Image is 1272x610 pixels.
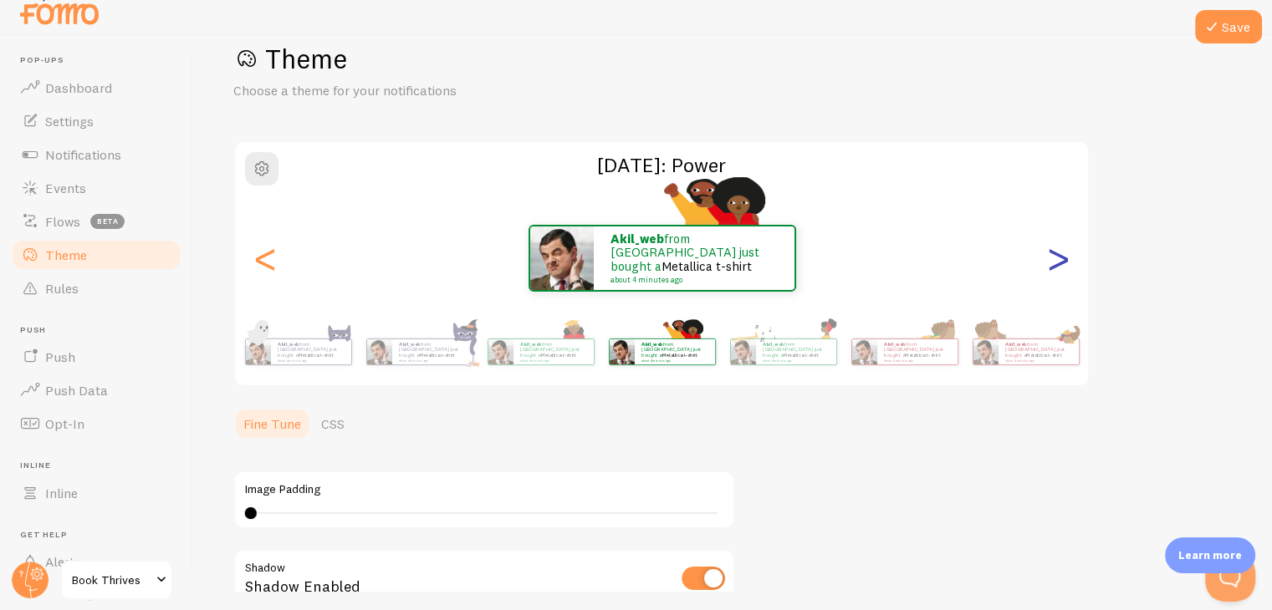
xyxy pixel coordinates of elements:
[278,358,343,362] small: about 4 minutes ago
[641,358,707,362] small: about 4 minutes ago
[884,341,906,348] strong: akil_web
[45,180,86,196] span: Events
[851,339,876,364] img: Fomo
[45,382,108,399] span: Push Data
[399,358,464,362] small: about 4 minutes ago
[45,247,87,263] span: Theme
[884,341,951,362] p: from [GEOGRAPHIC_DATA] just bought a
[45,79,112,96] span: Dashboard
[20,55,182,66] span: Pop-ups
[488,339,513,364] img: Fomo
[10,407,182,440] a: Opt-In
[255,198,275,318] div: Previous slide
[72,570,151,590] span: Book Thrives
[20,325,182,336] span: Push
[233,42,1232,76] h1: Theme
[366,339,391,364] img: Fomo
[10,104,182,138] a: Settings
[662,258,752,274] a: Metallica t-shirt
[763,341,784,348] strong: akil_web
[278,341,345,362] p: from [GEOGRAPHIC_DATA] just bought a
[45,213,80,230] span: Flows
[10,171,182,205] a: Events
[399,341,421,348] strong: akil_web
[233,81,635,100] p: Choose a theme for your notifications
[10,238,182,272] a: Theme
[278,341,299,348] strong: akil_web
[763,341,830,362] p: from [GEOGRAPHIC_DATA] just bought a
[1005,341,1027,348] strong: akil_web
[530,226,594,290] img: Fomo
[10,138,182,171] a: Notifications
[973,339,998,364] img: Fomo
[520,341,542,348] strong: akil_web
[730,339,755,364] img: Fomo
[45,485,78,501] span: Inline
[245,482,723,497] label: Image Padding
[419,352,455,358] a: Metallica t-shirt
[662,352,697,358] a: Metallica t-shirt
[45,280,79,297] span: Rules
[1005,341,1072,362] p: from [GEOGRAPHIC_DATA] just bought a
[233,549,735,610] div: Shadow Enabled
[311,407,355,440] a: CSS
[60,560,173,600] a: Book Thrives
[10,340,182,374] a: Push
[90,214,125,229] span: beta
[884,358,949,362] small: about 4 minutes ago
[1048,198,1068,318] div: Next slide
[10,374,182,407] a: Push Data
[20,530,182,541] span: Get Help
[1205,552,1255,602] iframe: Help Scout Beacon - Open
[20,460,182,471] span: Inline
[610,231,664,247] strong: akil_web
[610,276,773,284] small: about 4 minutes ago
[235,152,1088,178] h2: [DATE]: Power
[45,553,81,570] span: Alerts
[233,407,311,440] a: Fine Tune
[1025,352,1061,358] a: Metallica t-shirt
[45,113,94,130] span: Settings
[1165,537,1255,573] div: Learn more
[1178,547,1242,563] p: Learn more
[399,341,466,362] p: from [GEOGRAPHIC_DATA] just bought a
[763,358,828,362] small: about 4 minutes ago
[10,476,182,510] a: Inline
[641,341,708,362] p: from [GEOGRAPHIC_DATA] just bought a
[10,205,182,238] a: Flows beta
[904,352,940,358] a: Metallica t-shirt
[45,415,84,432] span: Opt-In
[520,341,587,362] p: from [GEOGRAPHIC_DATA] just bought a
[641,341,663,348] strong: akil_web
[520,358,585,362] small: about 4 minutes ago
[609,339,634,364] img: Fomo
[245,339,270,364] img: Fomo
[10,71,182,104] a: Dashboard
[10,545,182,578] a: Alerts
[610,232,778,284] p: from [GEOGRAPHIC_DATA] just bought a
[1005,358,1070,362] small: about 4 minutes ago
[45,146,121,163] span: Notifications
[10,272,182,305] a: Rules
[45,348,75,365] span: Push
[298,352,334,358] a: Metallica t-shirt
[540,352,576,358] a: Metallica t-shirt
[783,352,819,358] a: Metallica t-shirt
[1195,10,1262,43] button: Save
